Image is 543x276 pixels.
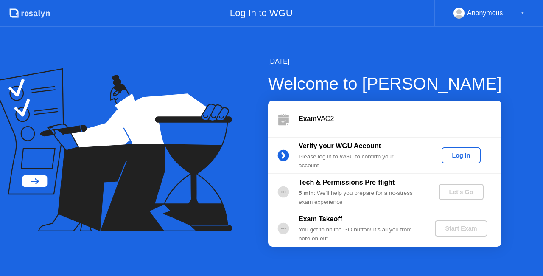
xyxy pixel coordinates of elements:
[299,115,317,122] b: Exam
[299,152,421,170] div: Please log in to WGU to confirm your account
[442,147,480,163] button: Log In
[268,56,502,67] div: [DATE]
[299,114,501,124] div: VAC2
[521,8,525,19] div: ▼
[299,215,342,222] b: Exam Takeoff
[442,189,480,195] div: Let's Go
[438,225,484,232] div: Start Exam
[435,220,487,237] button: Start Exam
[445,152,477,159] div: Log In
[299,179,395,186] b: Tech & Permissions Pre-flight
[467,8,503,19] div: Anonymous
[299,225,421,243] div: You get to hit the GO button! It’s all you from here on out
[299,142,381,149] b: Verify your WGU Account
[439,184,484,200] button: Let's Go
[299,189,421,206] div: : We’ll help you prepare for a no-stress exam experience
[268,71,502,96] div: Welcome to [PERSON_NAME]
[299,190,314,196] b: 5 min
